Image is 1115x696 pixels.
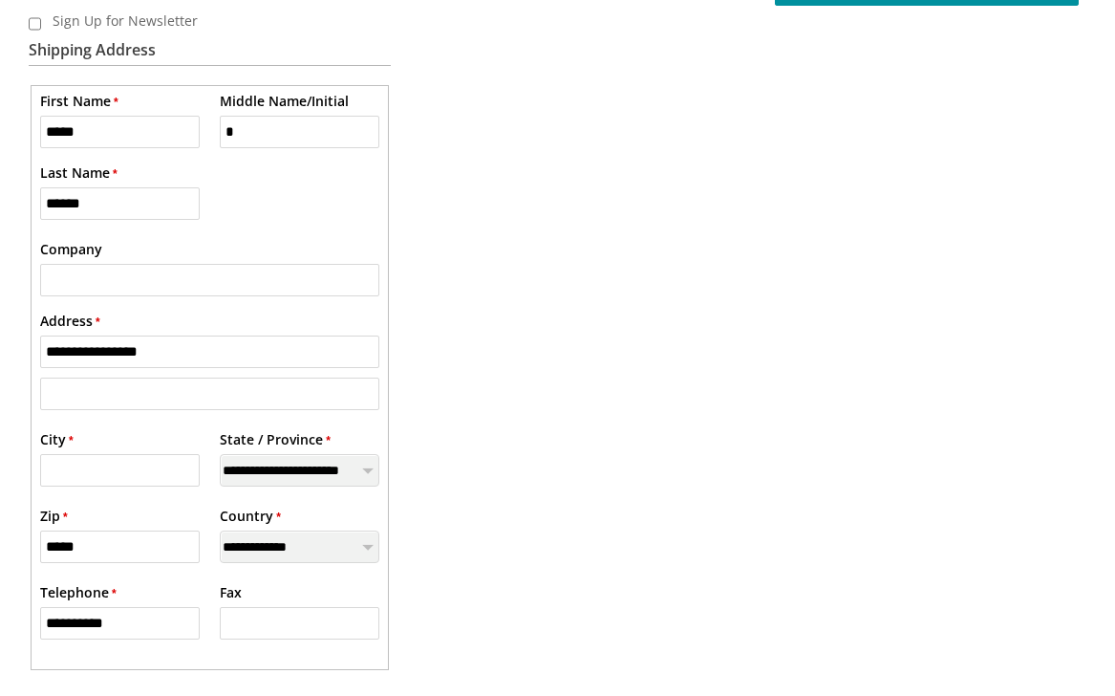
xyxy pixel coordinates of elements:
label: First Name [40,91,118,111]
label: Address [40,311,100,331]
label: Company [40,239,102,259]
label: Telephone [40,582,117,602]
label: City [40,429,74,449]
label: Zip [40,506,68,526]
label: Last Name [40,163,118,183]
label: Country [220,506,281,526]
label: Sign Up for Newsletter [41,5,365,36]
label: Fax [220,582,242,602]
label: Middle Name/Initial [220,91,349,111]
label: State / Province [220,429,331,449]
